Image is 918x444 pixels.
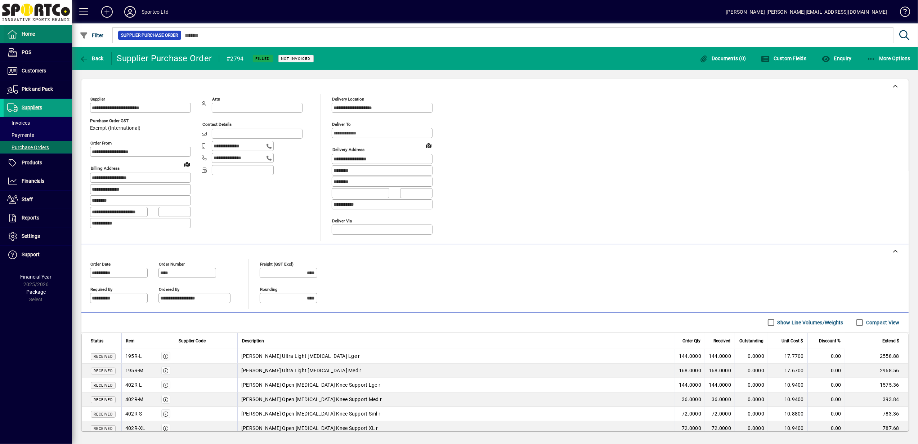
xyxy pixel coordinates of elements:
td: 393.84 [845,392,908,407]
mat-label: Delivery Location [332,97,364,102]
a: Knowledge Base [895,1,909,25]
td: 0.0000 [735,407,768,421]
span: Enquiry [821,55,851,61]
span: Purchase Order GST [90,119,140,123]
button: Custom Fields [760,52,809,65]
div: [PERSON_NAME] [PERSON_NAME][EMAIL_ADDRESS][DOMAIN_NAME] [726,6,887,18]
span: Package [26,289,46,295]
span: Supplier Purchase Order [121,32,178,39]
label: Show Line Volumes/Weights [776,319,843,326]
td: 0.00 [807,364,845,378]
td: 10.9400 [768,378,807,392]
span: Financials [22,178,44,184]
a: Payments [4,129,72,141]
a: Pick and Pack [4,80,72,98]
span: Settings [22,233,40,239]
mat-label: Attn [212,97,220,102]
mat-label: Ordered by [159,287,179,292]
span: [PERSON_NAME] Ultra Light [MEDICAL_DATA] Lge r [241,352,360,360]
td: 0.0000 [735,349,768,364]
span: Filled [256,56,270,61]
span: Supplier Code [179,337,206,345]
span: Extend $ [882,337,899,345]
a: POS [4,44,72,62]
mat-label: Deliver via [332,218,352,223]
span: Documents (0) [699,55,746,61]
td: 0.0000 [735,392,768,407]
span: Purchase Orders [7,145,49,150]
button: Filter [78,29,106,42]
mat-label: Order number [159,261,185,266]
span: Filter [80,32,104,38]
label: Compact View [865,319,900,326]
td: 10.9400 [768,421,807,436]
span: [PERSON_NAME] Open [MEDICAL_DATA] Knee Support Lge r [241,381,380,388]
td: 0.00 [807,421,845,436]
span: [PERSON_NAME] Open [MEDICAL_DATA] Knee Support XL r [241,425,378,432]
a: Financials [4,172,72,190]
a: Settings [4,227,72,245]
td: 783.36 [845,407,908,421]
td: 144.0000 [705,349,735,364]
span: Suppliers [22,105,42,110]
td: 0.0000 [735,378,768,392]
div: 402R-XL [125,425,145,432]
a: Invoices [4,117,72,129]
a: Customers [4,62,72,80]
span: Description [242,337,264,345]
button: Back [78,52,106,65]
td: 2558.88 [845,349,908,364]
td: 0.00 [807,407,845,421]
mat-label: Required by [90,287,112,292]
div: #2794 [227,53,243,65]
span: Reports [22,215,39,221]
div: Supplier Purchase Order [117,53,212,64]
span: Unit Cost $ [782,337,803,345]
span: Received [94,427,113,431]
td: 144.0000 [675,378,705,392]
span: Pick and Pack [22,86,53,92]
td: 0.0000 [735,421,768,436]
span: Exempt (International) [90,125,140,131]
td: 168.0000 [675,364,705,378]
div: Sportco Ltd [142,6,169,18]
a: Reports [4,209,72,227]
button: Documents (0) [698,52,748,65]
span: Received [94,383,113,387]
span: Products [22,160,42,165]
a: View on map [423,139,434,151]
button: Enquiry [820,52,853,65]
span: [PERSON_NAME] Open [MEDICAL_DATA] Knee Support Med r [241,396,382,403]
span: Back [80,55,104,61]
button: More Options [865,52,913,65]
span: Received [713,337,730,345]
span: Received [94,355,113,359]
span: Financial Year [21,274,52,280]
span: Outstanding [739,337,763,345]
span: Custom Fields [761,55,807,61]
td: 168.0000 [705,364,735,378]
div: 402R-M [125,396,144,403]
td: 144.0000 [705,378,735,392]
td: 0.0000 [735,364,768,378]
div: 195R-M [125,367,144,374]
td: 0.00 [807,378,845,392]
mat-label: Deliver To [332,122,351,127]
div: 195R-L [125,352,142,360]
td: 17.7700 [768,349,807,364]
a: View on map [181,158,193,170]
div: 402R-L [125,381,142,388]
mat-label: Rounding [260,287,277,292]
mat-label: Order date [90,261,111,266]
app-page-header-button: Back [72,52,112,65]
mat-label: Supplier [90,97,105,102]
td: 17.6700 [768,364,807,378]
a: Staff [4,191,72,209]
td: 72.0000 [675,421,705,436]
td: 0.00 [807,349,845,364]
span: POS [22,49,31,55]
span: [PERSON_NAME] Ultra Light [MEDICAL_DATA] Med r [241,367,362,374]
span: Received [94,398,113,402]
span: Received [94,412,113,416]
span: [PERSON_NAME] Open [MEDICAL_DATA] Knee Support Sml r [241,410,380,417]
